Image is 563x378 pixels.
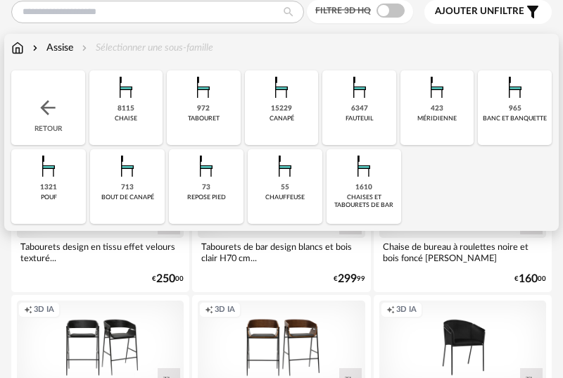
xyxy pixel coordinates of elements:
[215,305,235,315] span: 3D IA
[347,149,381,183] img: Assise.png
[271,104,292,113] div: 15229
[315,6,371,15] span: Filtre 3D HQ
[331,194,397,210] div: chaises et tabourets de bar
[281,183,289,192] div: 55
[265,70,298,104] img: Assise.png
[34,305,54,315] span: 3D IA
[435,6,524,18] span: filtre
[514,275,546,284] div: € 00
[152,275,184,284] div: € 00
[109,70,143,104] img: Assise.png
[40,183,57,192] div: 1321
[431,104,443,113] div: 423
[187,194,226,201] div: repose pied
[205,305,213,315] span: Creation icon
[417,115,457,122] div: méridienne
[188,115,220,122] div: tabouret
[121,183,134,192] div: 713
[355,183,372,192] div: 1610
[198,238,365,266] div: Tabourets de bar design blancs et bois clair H70 cm...
[186,70,220,104] img: Assise.png
[110,149,144,183] img: Assise.png
[11,70,85,145] div: Retour
[386,305,395,315] span: Creation icon
[32,149,65,183] img: Assise.png
[268,149,302,183] img: Assise.png
[498,70,532,104] img: Assise.png
[338,275,357,284] span: 299
[519,275,538,284] span: 160
[11,41,24,55] img: svg+xml;base64,PHN2ZyB3aWR0aD0iMTYiIGhlaWdodD0iMTciIHZpZXdCb3g9IjAgMCAxNiAxNyIgZmlsbD0ibm9uZSIgeG...
[156,275,175,284] span: 250
[334,275,365,284] div: € 99
[265,194,305,201] div: chauffeuse
[41,194,57,201] div: pouf
[17,238,184,266] div: Tabourets design en tissu effet velours texturé...
[202,183,210,192] div: 73
[420,70,454,104] img: Assise.png
[118,104,134,113] div: 8115
[30,41,41,55] img: svg+xml;base64,PHN2ZyB3aWR0aD0iMTYiIGhlaWdodD0iMTYiIHZpZXdCb3g9IjAgMCAxNiAxNiIgZmlsbD0ibm9uZSIgeG...
[346,115,374,122] div: fauteuil
[270,115,294,122] div: canapé
[524,4,541,20] span: Filter icon
[24,305,32,315] span: Creation icon
[30,41,73,55] div: Assise
[396,305,417,315] span: 3D IA
[483,115,547,122] div: banc et banquette
[197,104,210,113] div: 972
[115,115,137,122] div: chaise
[343,70,377,104] img: Assise.png
[101,194,154,201] div: bout de canapé
[37,96,59,119] img: svg+xml;base64,PHN2ZyB3aWR0aD0iMjQiIGhlaWdodD0iMjQiIHZpZXdCb3g9IjAgMCAyNCAyNCIgZmlsbD0ibm9uZSIgeG...
[189,149,223,183] img: Assise.png
[351,104,368,113] div: 6347
[509,104,521,113] div: 965
[435,6,494,16] span: Ajouter un
[379,238,546,266] div: Chaise de bureau à roulettes noire et bois foncé [PERSON_NAME]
